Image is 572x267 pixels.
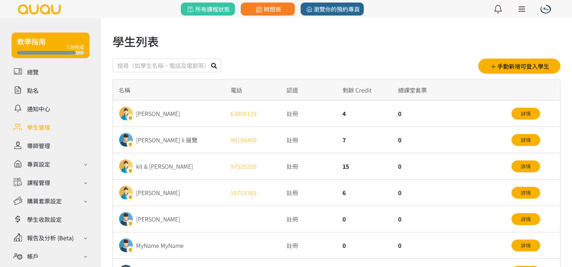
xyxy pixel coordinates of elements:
a: 詳情 [511,213,540,225]
img: badge.png [127,141,134,148]
img: badge.png [127,193,134,201]
div: 0 [337,232,393,259]
div: 帳戶 [27,252,39,260]
div: 認證 [281,80,337,100]
span: 所有課程狀態 [186,5,230,13]
div: 課程管理 [27,178,50,187]
div: [PERSON_NAME] li 展覽 [136,135,197,144]
a: 詳情 [511,160,540,172]
span: 註冊 [287,188,298,197]
a: 98166400 [231,135,257,144]
div: 剩餘 Credit [337,80,393,100]
input: 搜尋（如學生名稱、電話及電郵等） [113,59,221,72]
a: 詳情 [511,134,540,146]
a: 詳情 [511,108,540,120]
div: 4 [337,100,393,127]
div: MyName MyName [136,241,184,250]
div: 0 [392,180,504,206]
a: 51703765 [231,188,257,197]
span: 瀏覽你的預約專頁 [305,5,360,13]
a: 所有課程狀態 [181,3,235,16]
a: 詳情 [511,240,540,251]
div: 0 [392,127,504,153]
span: 註冊 [287,135,298,144]
a: 63800129 [231,109,257,118]
div: [PERSON_NAME] [136,215,180,223]
a: 詳情 [511,187,540,199]
a: 97525259 [231,162,257,171]
h1: 學生列表 [113,33,560,50]
div: [PERSON_NAME] [136,109,180,118]
div: 0 [392,206,504,232]
div: [PERSON_NAME] [136,188,180,197]
span: 註冊 [287,215,298,223]
img: badge.png [127,246,134,253]
div: 7 [337,127,393,153]
div: kit & [PERSON_NAME] [136,162,193,171]
div: 名稱 [113,80,225,100]
div: 6 [337,180,393,206]
div: 報告及分析 (Beta) [27,233,74,242]
img: badge.png [127,167,134,174]
div: 0 [392,100,504,127]
button: 手動新增可登入學生 [478,59,560,74]
div: 電話 [225,80,281,100]
div: 專頁設定 [27,160,50,168]
span: 時間表 [254,5,281,13]
span: 註冊 [287,109,298,118]
div: 0 [337,206,393,232]
div: 0 [392,153,504,180]
div: 總課堂套票 [392,80,504,100]
img: badge.png [127,114,134,121]
span: 註冊 [287,241,298,250]
img: badge.png [127,220,134,227]
span: 註冊 [287,162,298,171]
div: 0 [392,232,504,259]
div: 購買套票設定 [27,197,62,205]
div: 15 [337,153,393,180]
img: logo.svg [17,4,61,14]
a: 時間表 [241,3,295,16]
a: 瀏覽你的預約專頁 [301,3,364,16]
